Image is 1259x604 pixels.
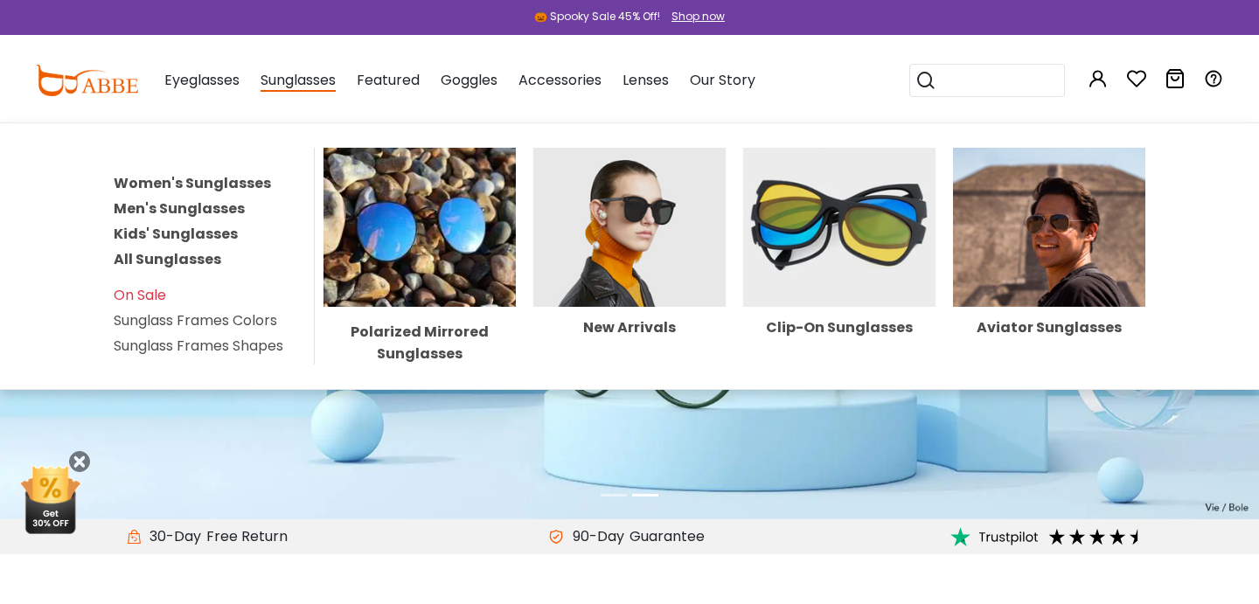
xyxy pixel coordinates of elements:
span: 30-Day [141,526,201,547]
div: 🎃 Spooky Sale 45% Off! [534,9,660,24]
span: Our Story [690,70,755,90]
a: All Sunglasses [114,249,221,269]
div: Shop now [671,9,725,24]
a: Kids' Sunglasses [114,224,238,244]
img: New Arrivals [533,148,726,307]
span: Featured [357,70,420,90]
a: Sunglass Frames Colors [114,310,277,330]
div: Aviator Sunglasses [953,321,1145,335]
a: New Arrivals [533,216,726,334]
img: Clip-On Sunglasses [743,148,936,307]
span: Accessories [518,70,602,90]
span: 90-Day [564,526,624,547]
div: Guarantee [624,526,710,547]
img: mini welcome offer [17,464,83,534]
span: Sunglasses [261,70,336,92]
span: Goggles [441,70,497,90]
img: Aviator Sunglasses [953,148,1145,307]
span: Lenses [623,70,669,90]
img: Polarized Mirrored [323,148,516,307]
img: abbeglasses.com [35,65,138,96]
a: Aviator Sunglasses [953,216,1145,334]
a: Men's Sunglasses [114,198,245,219]
a: On Sale [114,285,166,305]
a: Women's Sunglasses [114,173,271,193]
span: Eyeglasses [164,70,240,90]
a: Clip-On Sunglasses [743,216,936,334]
a: Sunglass Frames Shapes [114,336,283,356]
div: Polarized Mirrored Sunglasses [323,321,516,364]
a: Shop now [663,9,725,24]
div: Clip-On Sunglasses [743,321,936,335]
div: Free Return [201,526,293,547]
div: New Arrivals [533,321,726,335]
a: Polarized Mirrored Sunglasses [323,216,516,364]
